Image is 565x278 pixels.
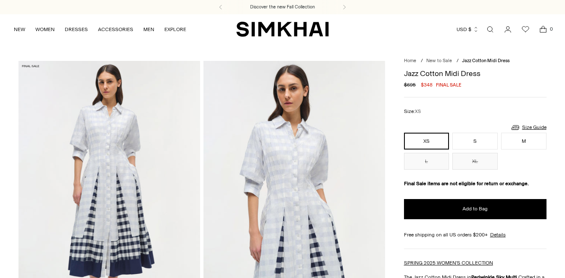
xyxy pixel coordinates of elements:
[236,21,329,37] a: SIMKHAI
[404,58,547,65] nav: breadcrumbs
[457,20,479,39] button: USD $
[404,81,416,89] s: $695
[143,20,154,39] a: MEN
[499,21,516,38] a: Go to the account page
[547,25,555,33] span: 0
[452,133,498,149] button: S
[98,20,133,39] a: ACCESSORIES
[404,108,421,115] label: Size:
[404,231,547,239] div: Free shipping on all US orders $200+
[404,133,449,149] button: XS
[462,205,488,212] span: Add to Bag
[462,58,510,63] span: Jazz Cotton Midi Dress
[65,20,88,39] a: DRESSES
[501,133,547,149] button: M
[404,260,493,266] a: SPRING 2025 WOMEN'S COLLECTION
[35,20,55,39] a: WOMEN
[404,181,529,186] strong: Final Sale items are not eligible for return or exchange.
[452,153,498,170] button: XL
[404,153,449,170] button: L
[404,199,547,219] button: Add to Bag
[510,122,547,133] a: Size Guide
[250,4,315,10] a: Discover the new Fall Collection
[415,109,421,114] span: XS
[404,58,416,63] a: Home
[482,21,499,38] a: Open search modal
[535,21,552,38] a: Open cart modal
[426,58,452,63] a: New to Sale
[14,20,25,39] a: NEW
[404,70,547,77] h1: Jazz Cotton Midi Dress
[490,231,506,239] a: Details
[421,58,423,65] div: /
[421,81,433,89] span: $348
[517,21,534,38] a: Wishlist
[164,20,186,39] a: EXPLORE
[457,58,459,65] div: /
